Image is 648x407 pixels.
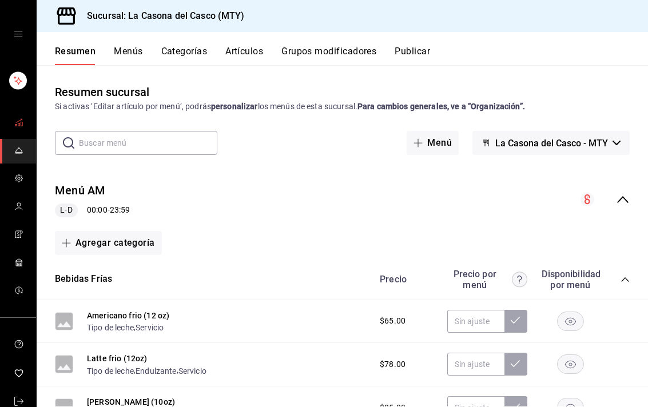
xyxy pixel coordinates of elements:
div: Precio por menú [447,269,527,290]
button: Agregar categoría [55,231,162,255]
button: Menú [407,131,459,155]
span: $78.00 [380,358,406,370]
button: open drawer [14,30,23,39]
span: L-D [55,204,77,216]
button: Servicio [136,322,164,333]
input: Sin ajuste [447,353,504,376]
button: Tipo de leche [87,322,134,333]
div: Precio [368,274,442,285]
div: 00:00 - 23:59 [55,203,130,217]
span: La Casona del Casco - MTY [495,138,608,149]
button: Artículos [225,46,263,65]
button: Menú AM [55,182,106,199]
button: La Casona del Casco - MTY [472,131,630,155]
input: Buscar menú [79,131,217,154]
div: Si activas ‘Editar artículo por menú’, podrás los menús de esta sucursal. [55,101,630,113]
button: Categorías [161,46,208,65]
button: Bebidas Frías [55,273,112,286]
div: Resumen sucursal [55,83,149,101]
input: Sin ajuste [447,310,504,333]
div: collapse-menu-row [37,173,648,226]
strong: Para cambios generales, ve a “Organización”. [357,102,525,111]
button: Grupos modificadores [281,46,376,65]
button: collapse-category-row [621,275,630,284]
div: , [87,321,169,333]
strong: personalizar [211,102,258,111]
button: Americano frio (12 oz) [87,310,169,321]
button: Tipo de leche [87,365,134,377]
button: Latte frio (12oz) [87,353,148,364]
h3: Sucursal: La Casona del Casco (MTY) [78,9,245,23]
button: Servicio [178,365,206,377]
button: Resumen [55,46,96,65]
div: Disponibilidad por menú [542,269,599,290]
div: navigation tabs [55,46,648,65]
button: Publicar [395,46,430,65]
span: $65.00 [380,315,406,327]
div: , , [87,364,206,376]
button: Endulzante [136,365,177,377]
button: Menús [114,46,142,65]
